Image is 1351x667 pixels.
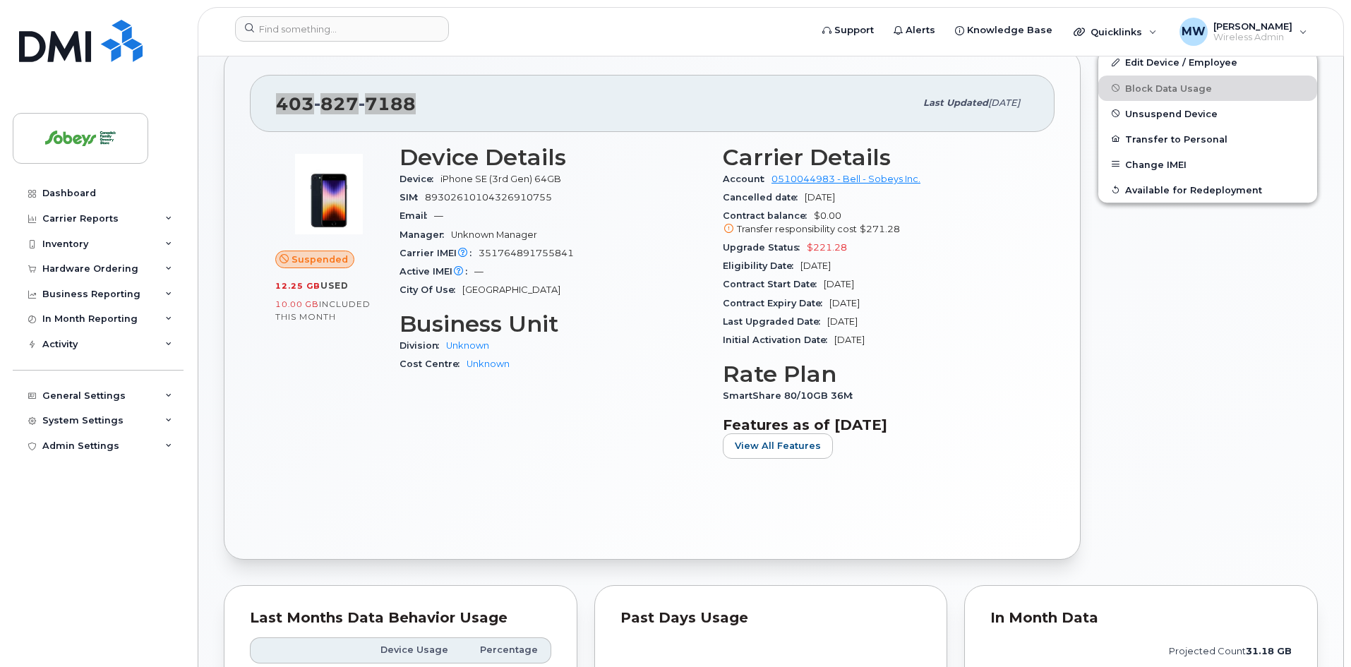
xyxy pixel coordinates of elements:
a: Unknown [446,340,489,351]
span: included this month [275,299,371,322]
button: View All Features [723,433,833,459]
tspan: 31.18 GB [1246,646,1292,656]
button: Transfer to Personal [1098,126,1317,152]
div: In Month Data [990,611,1292,625]
span: [DATE] [805,192,835,203]
span: SmartShare 80/10GB 36M [723,390,860,401]
span: Knowledge Base [967,23,1052,37]
span: 351764891755841 [479,248,574,258]
span: Alerts [906,23,935,37]
a: Knowledge Base [945,16,1062,44]
span: — [474,266,484,277]
a: 0510044983 - Bell - Sobeys Inc. [771,174,920,184]
span: Upgrade Status [723,242,807,253]
a: Support [812,16,884,44]
a: Unknown [467,359,510,369]
span: 403 [276,93,416,114]
input: Find something... [235,16,449,42]
span: Available for Redeployment [1125,184,1262,195]
span: 7188 [359,93,416,114]
span: [GEOGRAPHIC_DATA] [462,284,560,295]
th: Percentage [461,637,551,663]
span: Contract Start Date [723,279,824,289]
span: Quicklinks [1091,26,1142,37]
span: Cancelled date [723,192,805,203]
div: Matthew Whittle [1170,18,1317,46]
span: $271.28 [860,224,900,234]
span: Last updated [923,97,988,108]
span: Cost Centre [400,359,467,369]
span: 827 [314,93,359,114]
a: Alerts [884,16,945,44]
span: [PERSON_NAME] [1213,20,1292,32]
span: Unsuspend Device [1125,108,1218,119]
span: MW [1182,23,1206,40]
div: Quicklinks [1064,18,1167,46]
span: [DATE] [827,316,858,327]
span: [DATE] [988,97,1020,108]
span: Unknown Manager [451,229,537,240]
h3: Rate Plan [723,361,1029,387]
span: [DATE] [824,279,854,289]
span: Contract Expiry Date [723,298,829,308]
span: [DATE] [829,298,860,308]
span: Suspended [292,253,348,266]
span: Transfer responsibility cost [737,224,857,234]
span: Active IMEI [400,266,474,277]
span: Manager [400,229,451,240]
span: 89302610104326910755 [425,192,552,203]
span: used [320,280,349,291]
span: — [434,210,443,221]
h3: Carrier Details [723,145,1029,170]
span: [DATE] [800,260,831,271]
button: Unsuspend Device [1098,101,1317,126]
span: City Of Use [400,284,462,295]
span: Email [400,210,434,221]
th: Device Usage [361,637,461,663]
span: Device [400,174,440,184]
span: Wireless Admin [1213,32,1292,43]
img: image20231002-3703462-1angbar.jpeg [287,152,371,236]
span: Contract balance [723,210,814,221]
span: SIM [400,192,425,203]
span: [DATE] [834,335,865,345]
span: Division [400,340,446,351]
span: Initial Activation Date [723,335,834,345]
span: 10.00 GB [275,299,319,309]
span: Eligibility Date [723,260,800,271]
span: Last Upgraded Date [723,316,827,327]
button: Available for Redeployment [1098,177,1317,203]
span: Carrier IMEI [400,248,479,258]
a: Edit Device / Employee [1098,49,1317,75]
span: $221.28 [807,242,847,253]
button: Block Data Usage [1098,76,1317,101]
button: Change IMEI [1098,152,1317,177]
span: Account [723,174,771,184]
span: View All Features [735,439,821,452]
span: iPhone SE (3rd Gen) 64GB [440,174,561,184]
h3: Business Unit [400,311,706,337]
div: Past Days Usage [620,611,922,625]
div: Last Months Data Behavior Usage [250,611,551,625]
span: $0.00 [723,210,1029,236]
h3: Features as of [DATE] [723,416,1029,433]
text: projected count [1169,646,1292,656]
span: Support [834,23,874,37]
span: 12.25 GB [275,281,320,291]
h3: Device Details [400,145,706,170]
